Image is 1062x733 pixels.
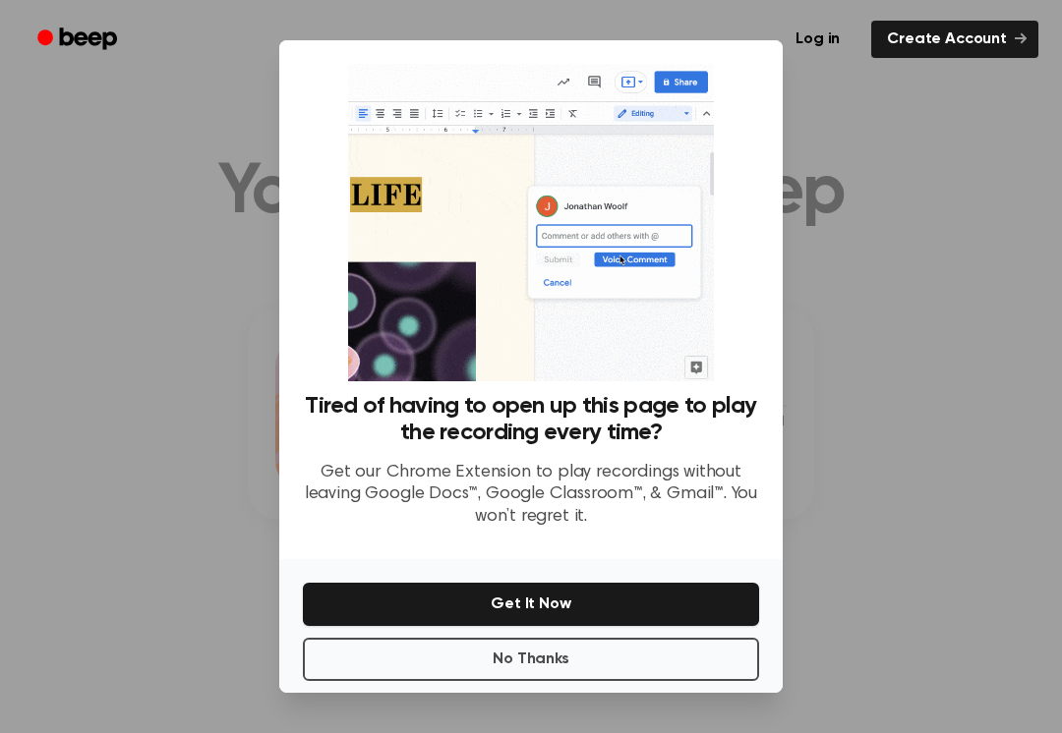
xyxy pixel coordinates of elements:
[303,393,759,446] h3: Tired of having to open up this page to play the recording every time?
[303,462,759,529] p: Get our Chrome Extension to play recordings without leaving Google Docs™, Google Classroom™, & Gm...
[24,21,135,59] a: Beep
[303,583,759,626] button: Get It Now
[303,638,759,681] button: No Thanks
[776,17,859,62] a: Log in
[348,64,713,381] img: Beep extension in action
[871,21,1038,58] a: Create Account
